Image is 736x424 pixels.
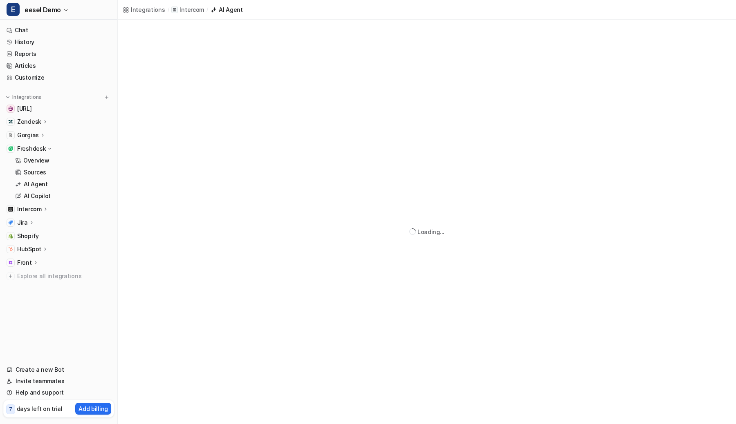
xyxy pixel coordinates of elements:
a: ShopifyShopify [3,230,114,242]
a: AI Agent [12,179,114,190]
p: Sources [24,168,46,176]
span: / [168,6,169,13]
a: Overview [12,155,114,166]
p: 7 [9,406,12,413]
p: Zendesk [17,118,41,126]
img: menu_add.svg [104,94,110,100]
p: Jira [17,219,28,227]
span: Shopify [17,232,39,240]
p: Intercom [17,205,42,213]
img: Freshdesk [8,146,13,151]
div: Loading... [417,228,444,236]
p: AI Copilot [24,192,51,200]
span: eesel Demo [25,4,61,16]
img: Jira [8,220,13,225]
p: HubSpot [17,245,41,253]
p: Front [17,259,32,267]
a: Intercom [171,6,204,14]
span: [URL] [17,105,32,113]
span: / [206,6,208,13]
a: docs.eesel.ai[URL] [3,103,114,114]
p: Intercom [180,6,204,14]
img: Shopify [8,234,13,239]
p: days left on trial [17,404,63,413]
p: AI Agent [24,180,48,188]
a: Help and support [3,387,114,398]
span: Explore all integrations [17,270,111,283]
a: Create a new Bot [3,364,114,375]
button: Add billing [75,403,111,415]
a: Reports [3,48,114,60]
img: expand menu [5,94,11,100]
button: Integrations [3,93,44,101]
a: Articles [3,60,114,71]
p: Freshdesk [17,145,46,153]
a: Integrations [123,5,165,14]
p: Integrations [12,94,41,100]
img: explore all integrations [7,272,15,280]
a: Sources [12,167,114,178]
p: Gorgias [17,131,39,139]
a: Invite teammates [3,375,114,387]
a: History [3,36,114,48]
img: HubSpot [8,247,13,252]
img: Gorgias [8,133,13,138]
img: Zendesk [8,119,13,124]
img: Front [8,260,13,265]
a: Chat [3,25,114,36]
span: E [7,3,20,16]
p: Overview [23,156,49,165]
div: Integrations [131,5,165,14]
div: AI Agent [219,5,243,14]
img: Intercom [8,207,13,212]
a: AI Agent [211,5,243,14]
img: docs.eesel.ai [8,106,13,111]
a: AI Copilot [12,190,114,202]
p: Add billing [79,404,108,413]
a: Explore all integrations [3,270,114,282]
a: Customize [3,72,114,83]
